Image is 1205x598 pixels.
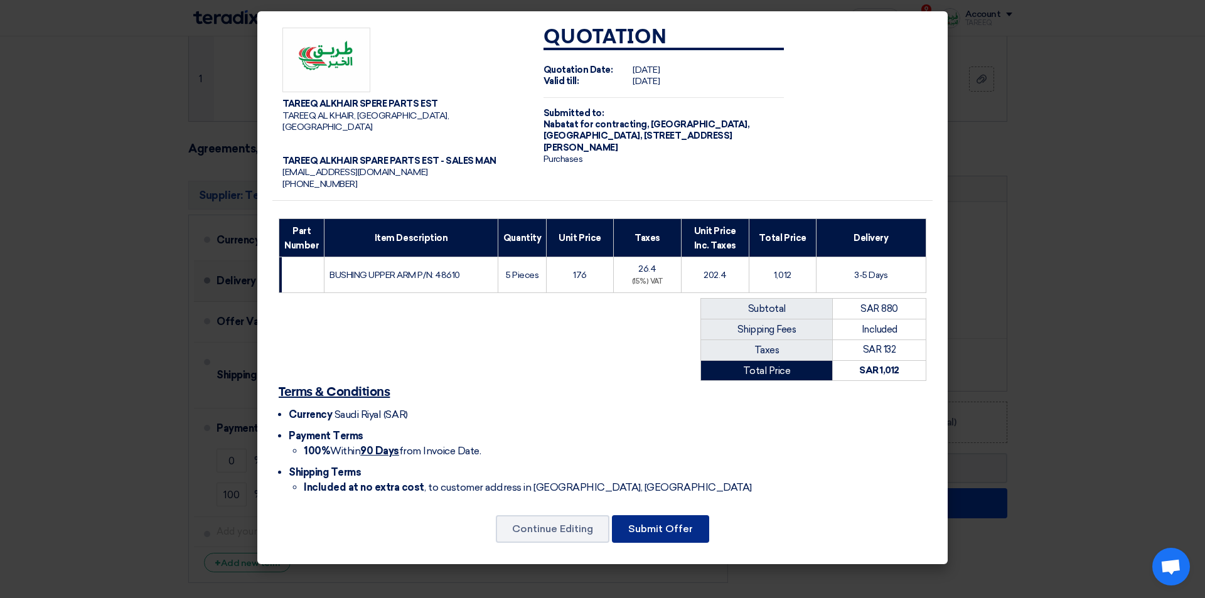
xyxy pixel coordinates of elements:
font: 1,012 [774,270,791,280]
font: Item Description [375,233,447,243]
font: SAR 1,012 [859,365,899,376]
font: Currency [289,408,332,420]
font: SAR 132 [863,344,896,355]
font: [EMAIL_ADDRESS][DOMAIN_NAME] [282,167,428,178]
button: Continue Editing [496,515,609,543]
font: TAREEQ AL KHAIR, [GEOGRAPHIC_DATA], [GEOGRAPHIC_DATA] [282,110,449,132]
font: Submitted to: [544,108,604,119]
font: Saudi Riyal (SAR) [335,408,408,420]
font: Within [330,445,360,457]
font: Purchases [544,154,583,164]
font: Unit Price Inc. Taxes [694,226,736,250]
font: Included at no extra cost [304,481,424,493]
font: TAREEQ ALKHAIR SPERE PARTS EST [282,99,438,109]
font: Unit Price [559,233,601,243]
font: , to customer address in [GEOGRAPHIC_DATA], [GEOGRAPHIC_DATA] [424,481,752,493]
font: from Invoice Date. [399,445,481,457]
font: Terms & Conditions [279,386,390,398]
font: [GEOGRAPHIC_DATA], [GEOGRAPHIC_DATA], [STREET_ADDRESS] [544,119,749,141]
button: Submit Offer [612,515,709,543]
font: SAR 880 [860,303,898,314]
font: Delivery [854,233,888,243]
font: 90 Days [360,445,399,457]
font: BUSHING UPPER ARM P/N: 48610 [329,270,460,280]
font: 3-5 Days [854,270,887,280]
font: Subtotal [748,303,786,314]
font: 5 Pieces [506,270,538,280]
font: Taxes [754,344,779,356]
font: Submit Offer [628,523,693,535]
font: TAREEQ ALKHAIR SPARE PARTS EST - SALES MAN [282,156,496,166]
font: Continue Editing [512,523,593,535]
font: Taxes [635,233,660,243]
font: Shipping Terms [289,466,361,478]
font: Shipping Fees [737,324,796,335]
font: Quotation Date: [544,65,613,75]
font: Valid till: [544,76,579,87]
font: [PERSON_NAME] [544,142,618,153]
img: Company Logo [282,28,370,93]
font: [PHONE_NUMBER] [282,179,357,190]
font: Part Number [284,226,319,250]
font: Payment Terms [289,430,363,442]
a: Open chat [1152,548,1190,585]
font: (15%) VAT [632,277,663,286]
font: 176 [573,270,587,280]
font: Total Price [743,365,791,376]
font: 26.4 [638,264,656,274]
font: [DATE] [633,76,660,87]
font: [DATE] [633,65,660,75]
font: Quantity [503,233,541,243]
font: 202.4 [704,270,726,280]
font: Nabatat for contracting, [544,119,649,130]
font: Total Price [759,233,806,243]
font: 100% [304,445,330,457]
font: Included [862,324,897,335]
font: Quotation [544,28,667,48]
